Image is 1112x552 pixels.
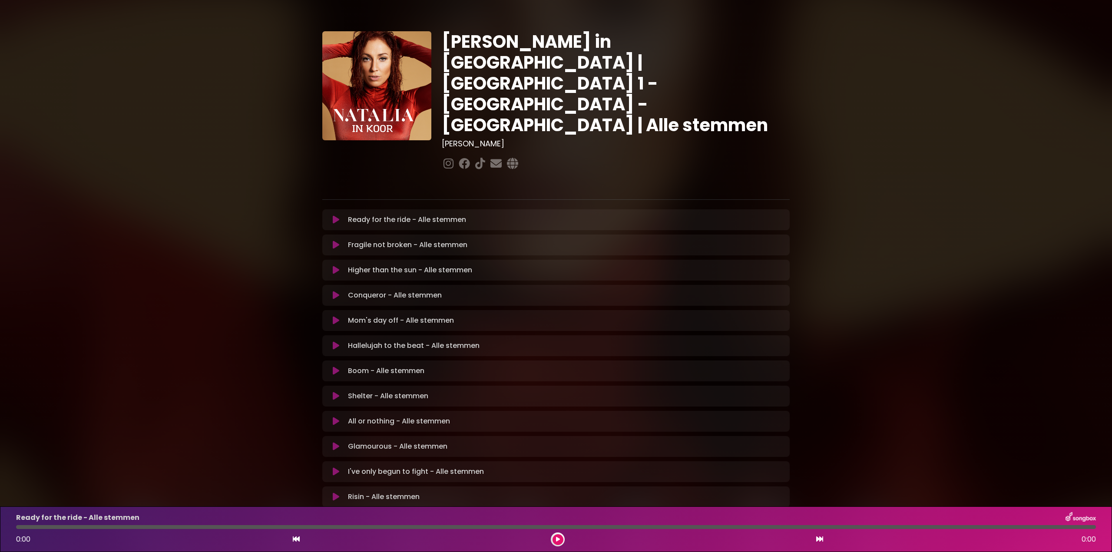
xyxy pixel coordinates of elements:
[16,534,30,544] span: 0:00
[348,340,480,351] p: Hallelujah to the beat - Alle stemmen
[348,240,467,250] p: Fragile not broken - Alle stemmen
[348,366,424,376] p: Boom - Alle stemmen
[348,290,442,301] p: Conqueror - Alle stemmen
[348,391,428,401] p: Shelter - Alle stemmen
[348,416,450,426] p: All or nothing - Alle stemmen
[442,139,790,149] h3: [PERSON_NAME]
[322,31,431,140] img: YTVS25JmS9CLUqXqkEhs
[348,315,454,326] p: Mom's day off - Alle stemmen
[348,441,447,452] p: Glamourous - Alle stemmen
[348,265,472,275] p: Higher than the sun - Alle stemmen
[1066,512,1096,523] img: songbox-logo-white.png
[348,215,466,225] p: Ready for the ride - Alle stemmen
[348,492,420,502] p: Risin - Alle stemmen
[1082,534,1096,545] span: 0:00
[348,466,484,477] p: I've only begun to fight - Alle stemmen
[442,31,790,136] h1: [PERSON_NAME] in [GEOGRAPHIC_DATA] | [GEOGRAPHIC_DATA] 1 - [GEOGRAPHIC_DATA] - [GEOGRAPHIC_DATA] ...
[16,512,139,523] p: Ready for the ride - Alle stemmen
